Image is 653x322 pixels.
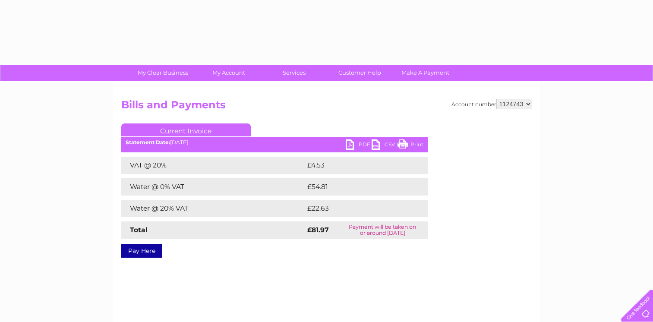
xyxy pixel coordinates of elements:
a: CSV [372,139,397,152]
a: Customer Help [324,65,395,81]
td: Payment will be taken on or around [DATE] [338,221,428,239]
div: [DATE] [121,139,428,145]
a: Services [259,65,330,81]
td: £54.81 [305,178,410,196]
a: Pay Here [121,244,162,258]
h2: Bills and Payments [121,99,532,115]
a: My Clear Business [127,65,199,81]
strong: £81.97 [307,226,329,234]
div: Account number [451,99,532,109]
td: VAT @ 20% [121,157,305,174]
a: My Account [193,65,264,81]
td: £22.63 [305,200,410,217]
a: PDF [346,139,372,152]
td: Water @ 20% VAT [121,200,305,217]
strong: Total [130,226,148,234]
a: Print [397,139,423,152]
td: Water @ 0% VAT [121,178,305,196]
a: Current Invoice [121,123,251,136]
b: Statement Date: [126,139,170,145]
a: Make A Payment [390,65,461,81]
td: £4.53 [305,157,407,174]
